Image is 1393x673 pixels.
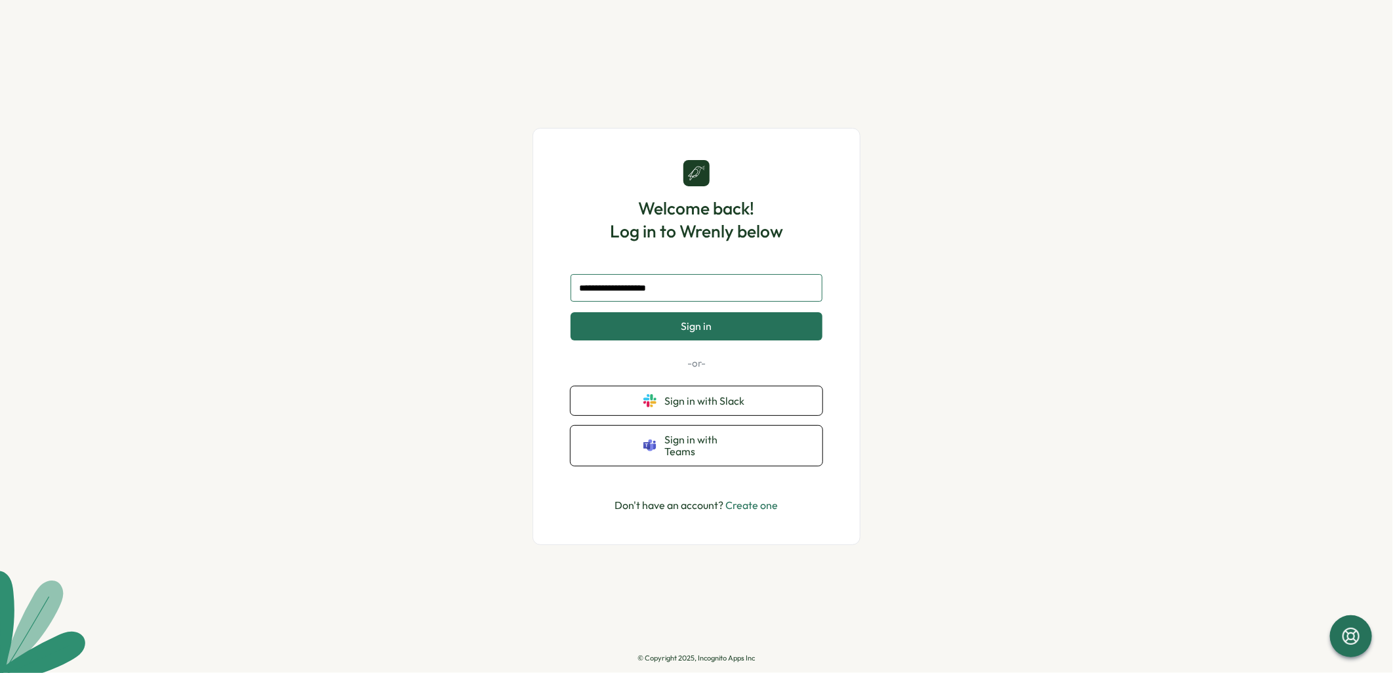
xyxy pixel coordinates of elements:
button: Sign in with Teams [571,426,822,466]
span: Sign in with Slack [664,395,750,407]
button: Sign in [571,312,822,340]
p: © Copyright 2025, Incognito Apps Inc [638,654,756,663]
p: Don't have an account? [615,497,778,514]
span: Sign in [681,320,712,332]
span: Sign in with Teams [664,434,750,458]
p: -or- [571,356,822,371]
a: Create one [726,499,778,512]
h1: Welcome back! Log in to Wrenly below [610,197,783,243]
button: Sign in with Slack [571,386,822,415]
